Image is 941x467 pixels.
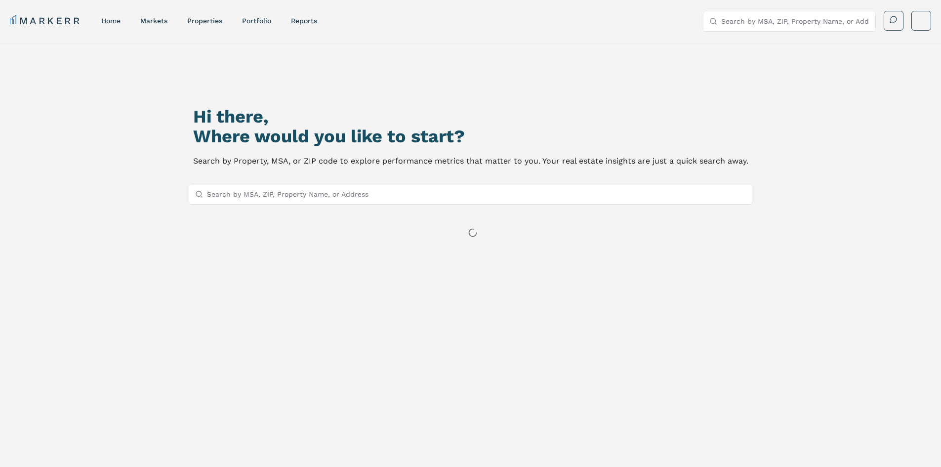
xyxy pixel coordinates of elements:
[207,184,746,204] input: Search by MSA, ZIP, Property Name, or Address
[140,17,167,25] a: markets
[291,17,317,25] a: reports
[101,17,121,25] a: home
[193,107,748,127] h1: Hi there,
[10,14,82,28] a: MARKERR
[193,154,748,168] p: Search by Property, MSA, or ZIP code to explore performance metrics that matter to you. Your real...
[193,127,748,146] h2: Where would you like to start?
[721,11,869,31] input: Search by MSA, ZIP, Property Name, or Address
[187,17,222,25] a: properties
[242,17,271,25] a: Portfolio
